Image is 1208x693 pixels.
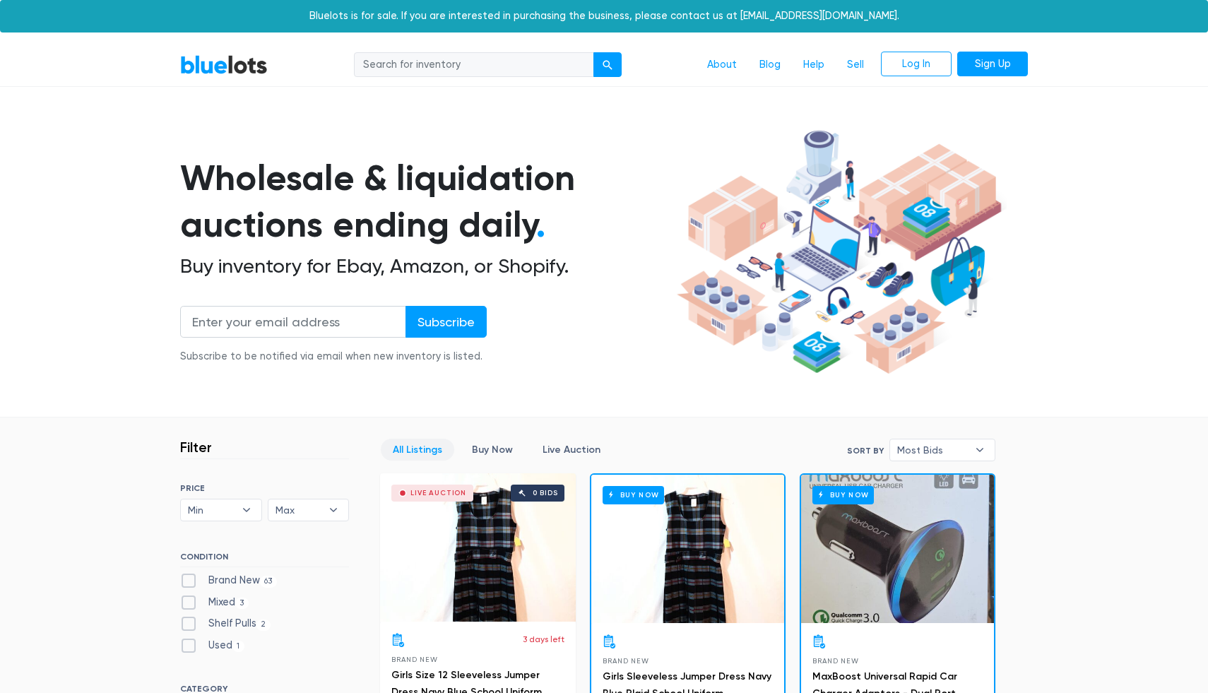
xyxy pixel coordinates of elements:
a: Sell [836,52,875,78]
a: About [696,52,748,78]
div: Subscribe to be notified via email when new inventory is listed. [180,349,487,365]
h3: Filter [180,439,212,456]
label: Sort By [847,444,884,457]
a: Live Auction [531,439,612,461]
span: Brand New [603,657,649,665]
label: Mixed [180,595,249,610]
span: . [536,203,545,246]
span: Brand New [391,656,437,663]
a: All Listings [381,439,454,461]
p: 3 days left [523,633,564,646]
span: Min [188,499,235,521]
b: ▾ [319,499,348,521]
span: 3 [235,598,249,609]
a: Buy Now [460,439,525,461]
a: Live Auction 0 bids [380,473,576,622]
span: 1 [232,641,244,652]
label: Brand New [180,573,277,588]
h6: Buy Now [603,486,664,504]
span: Most Bids [897,439,968,461]
div: 0 bids [533,490,558,497]
input: Enter your email address [180,306,406,338]
span: Max [276,499,322,521]
h2: Buy inventory for Ebay, Amazon, or Shopify. [180,254,672,278]
input: Subscribe [405,306,487,338]
a: BlueLots [180,54,268,75]
h6: CONDITION [180,552,349,567]
label: Shelf Pulls [180,616,271,632]
label: Used [180,638,244,653]
a: Blog [748,52,792,78]
input: Search for inventory [354,52,594,78]
h6: PRICE [180,483,349,493]
span: 2 [256,620,271,631]
span: 63 [260,576,277,587]
h1: Wholesale & liquidation auctions ending daily [180,155,672,249]
b: ▾ [232,499,261,521]
a: Buy Now [591,475,784,623]
a: Buy Now [801,475,994,623]
b: ▾ [965,439,995,461]
a: Sign Up [957,52,1028,77]
img: hero-ee84e7d0318cb26816c560f6b4441b76977f77a177738b4e94f68c95b2b83dbb.png [672,124,1007,381]
a: Help [792,52,836,78]
div: Live Auction [410,490,466,497]
span: Brand New [812,657,858,665]
a: Log In [881,52,952,77]
h6: Buy Now [812,486,874,504]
